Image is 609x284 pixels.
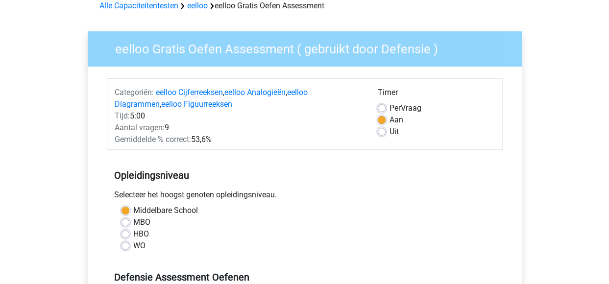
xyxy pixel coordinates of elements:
div: Selecteer het hoogst genoten opleidingsniveau. [107,189,503,205]
label: Aan [390,114,403,126]
span: Per [390,103,401,113]
span: Categoriën: [115,88,154,97]
h5: Defensie Assessment Oefenen [114,271,495,283]
h5: Opleidingsniveau [114,166,495,185]
div: Timer [378,87,495,102]
a: eelloo Figuurreeksen [161,99,232,109]
a: eelloo Cijferreeksen [156,88,223,97]
span: Gemiddelde % correct: [115,135,191,144]
a: eelloo Analogieën [224,88,286,97]
label: HBO [133,228,149,240]
div: 9 [107,122,370,134]
h3: eelloo Gratis Oefen Assessment ( gebruikt door Defensie ) [103,38,514,57]
label: Vraag [390,102,421,114]
div: 5:00 [107,110,370,122]
a: Alle Capaciteitentesten [99,1,178,10]
span: Aantal vragen: [115,123,165,132]
label: Uit [390,126,399,138]
span: Tijd: [115,111,130,120]
a: eelloo [187,1,208,10]
label: WO [133,240,146,252]
div: 53,6% [107,134,370,145]
label: Middelbare School [133,205,198,216]
div: , , , [107,87,370,110]
label: MBO [133,216,150,228]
